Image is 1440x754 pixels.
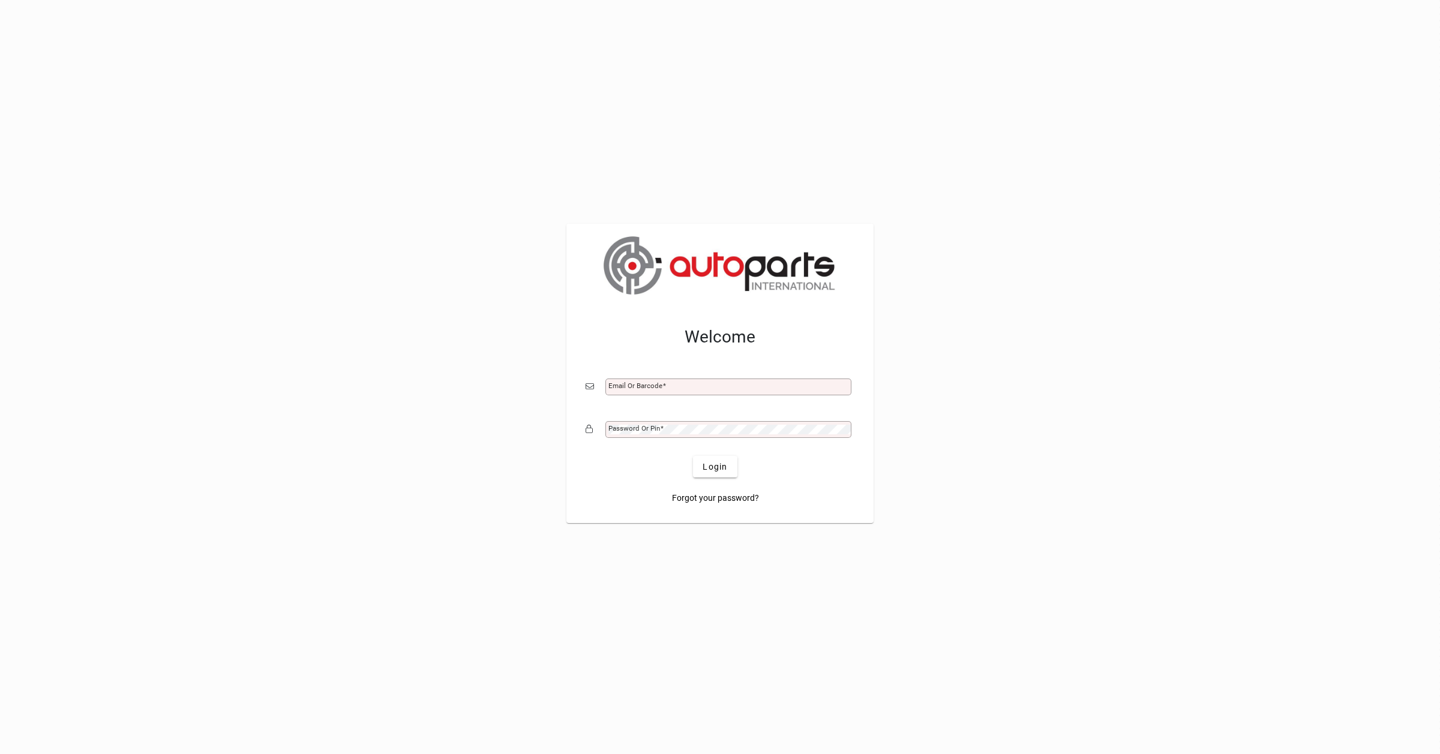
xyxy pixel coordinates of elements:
mat-label: Password or Pin [608,424,660,432]
mat-label: Email or Barcode [608,381,662,390]
a: Forgot your password? [667,487,764,509]
span: Login [703,461,727,473]
span: Forgot your password? [672,492,759,504]
h2: Welcome [586,327,854,347]
button: Login [693,456,737,477]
